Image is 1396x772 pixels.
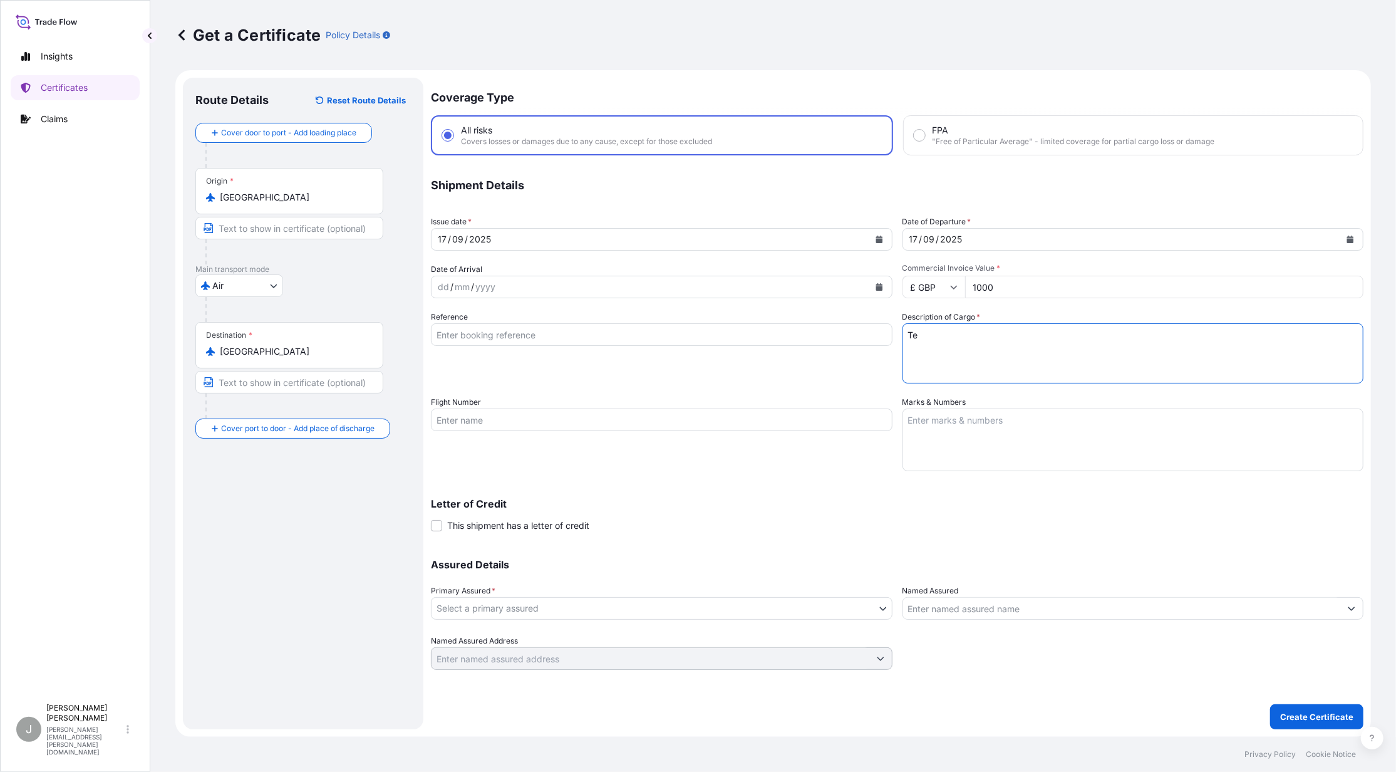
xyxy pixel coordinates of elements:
span: Covers losses or damages due to any cause, except for those excluded [461,137,712,147]
span: "Free of Particular Average" - limited coverage for partial cargo loss or damage [933,137,1215,147]
span: Cover port to door - Add place of discharge [221,422,375,435]
span: Air [212,279,224,292]
div: / [465,232,468,247]
a: Insights [11,44,140,69]
div: day, [908,232,919,247]
p: Certificates [41,81,88,94]
span: Cover door to port - Add loading place [221,127,356,139]
label: Named Assured [902,585,959,597]
button: Show suggestions [869,647,892,670]
input: Text to appear on certificate [195,371,383,394]
div: year, [474,279,497,295]
button: Select transport [195,274,283,297]
span: Date of Arrival [431,263,482,276]
div: year, [468,232,492,247]
div: / [919,232,923,247]
div: / [448,232,451,247]
button: Reset Route Details [309,90,411,110]
label: Flight Number [431,396,481,409]
button: Select a primary assured [431,597,892,620]
input: Text to appear on certificate [195,217,383,239]
p: Route Details [195,93,269,108]
a: Privacy Policy [1244,749,1296,759]
p: [PERSON_NAME] [PERSON_NAME] [46,703,124,723]
p: Coverage Type [431,78,1363,115]
div: day, [437,279,450,295]
div: day, [437,232,448,247]
input: Enter booking reference [431,323,892,346]
span: This shipment has a letter of credit [447,519,589,532]
input: Destination [220,345,368,358]
button: Show suggestions [1340,597,1363,620]
p: Main transport mode [195,264,411,274]
p: Get a Certificate [175,25,321,45]
button: Cover door to port - Add loading place [195,123,372,143]
button: Calendar [869,229,889,249]
span: J [26,723,32,736]
span: Issue date [431,216,472,228]
span: FPA [933,124,949,137]
div: Destination [206,330,252,340]
input: Enter name [431,409,892,431]
div: / [450,279,453,295]
label: Description of Cargo [902,311,981,323]
span: All risks [461,124,492,137]
div: month, [451,232,465,247]
a: Cookie Notice [1306,749,1356,759]
button: Create Certificate [1270,704,1363,729]
p: Create Certificate [1280,711,1353,723]
input: Enter amount [965,276,1364,298]
div: Origin [206,176,234,186]
label: Marks & Numbers [902,396,966,409]
input: Named Assured Address [432,647,869,670]
span: Primary Assured [431,585,495,597]
span: Date of Departure [902,216,971,228]
span: Select a primary assured [437,602,539,615]
label: Named Assured Address [431,635,518,647]
p: Reset Route Details [327,94,406,107]
div: year, [939,232,964,247]
a: Claims [11,107,140,132]
input: All risksCovers losses or damages due to any cause, except for those excluded [442,130,453,141]
label: Reference [431,311,468,323]
p: [PERSON_NAME][EMAIL_ADDRESS][PERSON_NAME][DOMAIN_NAME] [46,726,124,756]
input: FPA"Free of Particular Average" - limited coverage for partial cargo loss or damage [914,130,925,141]
a: Certificates [11,75,140,100]
div: month, [923,232,936,247]
p: Insights [41,50,73,63]
button: Calendar [869,277,889,297]
button: Cover port to door - Add place of discharge [195,419,390,439]
div: month, [453,279,471,295]
span: Commercial Invoice Value [902,263,1364,273]
input: Assured Name [903,597,1341,620]
button: Calendar [1340,229,1360,249]
p: Policy Details [326,29,380,41]
input: Origin [220,191,368,204]
p: Letter of Credit [431,499,1363,509]
div: / [936,232,939,247]
p: Shipment Details [431,168,1363,203]
p: Claims [41,113,68,125]
p: Assured Details [431,560,1363,570]
div: / [471,279,474,295]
